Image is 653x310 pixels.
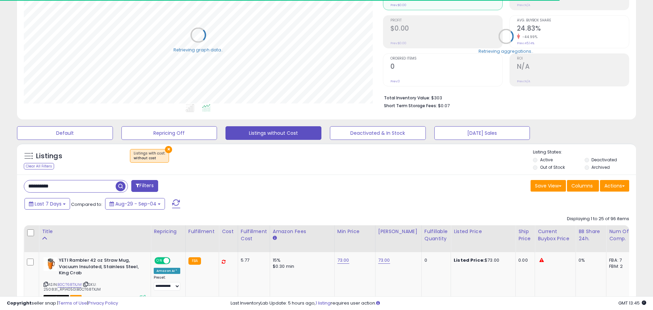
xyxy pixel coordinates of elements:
button: Repricing Off [121,126,217,140]
div: Retrieving graph data.. [173,47,223,53]
button: [DATE] Sales [434,126,530,140]
strong: Copyright [7,300,32,306]
div: seller snap | | [7,300,118,307]
button: Listings without Cost [225,126,321,140]
div: Retrieving aggregations.. [479,48,533,54]
button: Default [17,126,113,140]
button: Deactivated & In Stock [330,126,426,140]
